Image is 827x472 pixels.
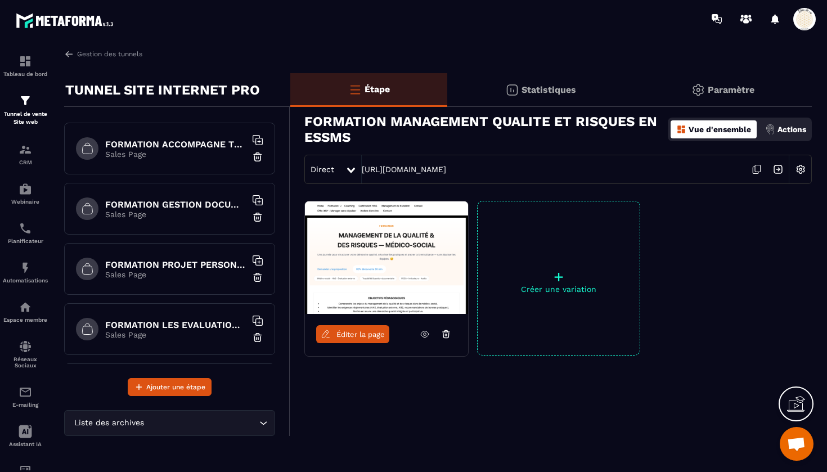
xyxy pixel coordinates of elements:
p: Actions [777,125,806,134]
p: E-mailing [3,402,48,408]
img: email [19,385,32,399]
a: Gestion des tunnels [64,49,142,59]
p: Vue d'ensemble [689,125,751,134]
p: Automatisations [3,277,48,284]
h6: FORMATION GESTION DOCUMENTAIRE QUALITE [105,199,246,210]
h3: FORMATION MANAGEMENT QUALITE ET RISQUES EN ESSMS [304,114,668,145]
img: automations [19,261,32,275]
a: Assistant IA [3,416,48,456]
span: Ajouter une étape [146,381,205,393]
img: stats.20deebd0.svg [505,83,519,97]
button: Ajouter une étape [128,378,212,396]
a: automationsautomationsEspace membre [3,292,48,331]
img: arrow [64,49,74,59]
p: + [478,269,640,285]
p: Statistiques [522,84,576,95]
img: formation [19,55,32,68]
h6: FORMATION PROJET PERSONNALISE [105,259,246,270]
a: schedulerschedulerPlanificateur [3,213,48,253]
span: Liste des archives [71,417,146,429]
img: formation [19,143,32,156]
h6: FORMATION LES EVALUATIONS EN SANTE [105,320,246,330]
p: CRM [3,159,48,165]
a: formationformationTableau de bord [3,46,48,86]
a: emailemailE-mailing [3,377,48,416]
img: dashboard-orange.40269519.svg [676,124,686,134]
p: Sales Page [105,210,246,219]
p: Assistant IA [3,441,48,447]
a: social-networksocial-networkRéseaux Sociaux [3,331,48,377]
a: formationformationTunnel de vente Site web [3,86,48,134]
input: Search for option [146,417,257,429]
h6: FORMATION ACCOMPAGNE TRACEUR AUDIT SYSTEME TRACEUR CIBLE copy copy copy copy [105,139,246,150]
a: automationsautomationsWebinaire [3,174,48,213]
p: Sales Page [105,150,246,159]
p: Sales Page [105,330,246,339]
p: TUNNEL SITE INTERNET PRO [65,79,260,101]
img: automations [19,182,32,196]
img: image [305,201,468,314]
p: Webinaire [3,199,48,205]
p: Sales Page [105,270,246,279]
a: automationsautomationsAutomatisations [3,253,48,292]
p: Espace membre [3,317,48,323]
a: Éditer la page [316,325,389,343]
img: trash [252,272,263,283]
div: Search for option [64,410,275,436]
p: Étape [365,84,390,95]
img: trash [252,151,263,163]
p: Tableau de bord [3,71,48,77]
p: Tunnel de vente Site web [3,110,48,126]
img: social-network [19,340,32,353]
span: Éditer la page [336,330,385,339]
img: trash [252,332,263,343]
img: actions.d6e523a2.png [765,124,775,134]
img: scheduler [19,222,32,235]
p: Réseaux Sociaux [3,356,48,368]
p: Planificateur [3,238,48,244]
div: Ouvrir le chat [780,427,813,461]
p: Créer une variation [478,285,640,294]
img: arrow-next.bcc2205e.svg [767,159,789,180]
img: setting-w.858f3a88.svg [790,159,811,180]
img: formation [19,94,32,107]
img: setting-gr.5f69749f.svg [691,83,705,97]
img: logo [16,10,117,31]
a: [URL][DOMAIN_NAME] [362,165,446,174]
img: bars-o.4a397970.svg [348,83,362,96]
img: trash [252,212,263,223]
span: Direct [311,165,334,174]
img: automations [19,300,32,314]
p: Paramètre [708,84,754,95]
a: formationformationCRM [3,134,48,174]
